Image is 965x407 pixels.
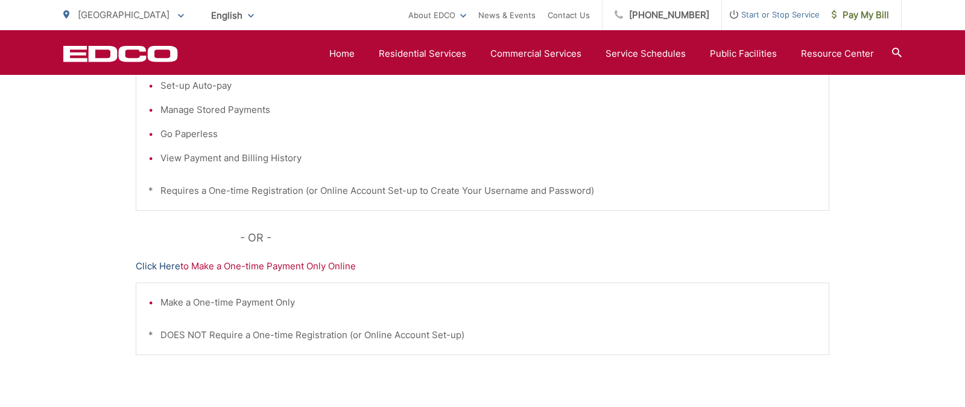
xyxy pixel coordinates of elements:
[606,46,686,61] a: Service Schedules
[202,5,263,26] span: English
[478,8,536,22] a: News & Events
[408,8,466,22] a: About EDCO
[160,151,817,165] li: View Payment and Billing History
[148,184,817,198] p: * Requires a One-time Registration (or Online Account Set-up to Create Your Username and Password)
[160,79,817,93] li: Set-up Auto-pay
[240,229,830,247] p: - OR -
[160,127,817,141] li: Go Paperless
[160,295,817,310] li: Make a One-time Payment Only
[801,46,874,61] a: Resource Center
[379,46,466,61] a: Residential Services
[78,9,169,21] span: [GEOGRAPHIC_DATA]
[136,259,829,274] p: to Make a One-time Payment Only Online
[710,46,777,61] a: Public Facilities
[160,103,817,117] li: Manage Stored Payments
[832,8,889,22] span: Pay My Bill
[490,46,581,61] a: Commercial Services
[63,45,178,62] a: EDCD logo. Return to the homepage.
[148,328,817,342] p: * DOES NOT Require a One-time Registration (or Online Account Set-up)
[548,8,590,22] a: Contact Us
[136,259,180,274] a: Click Here
[329,46,355,61] a: Home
